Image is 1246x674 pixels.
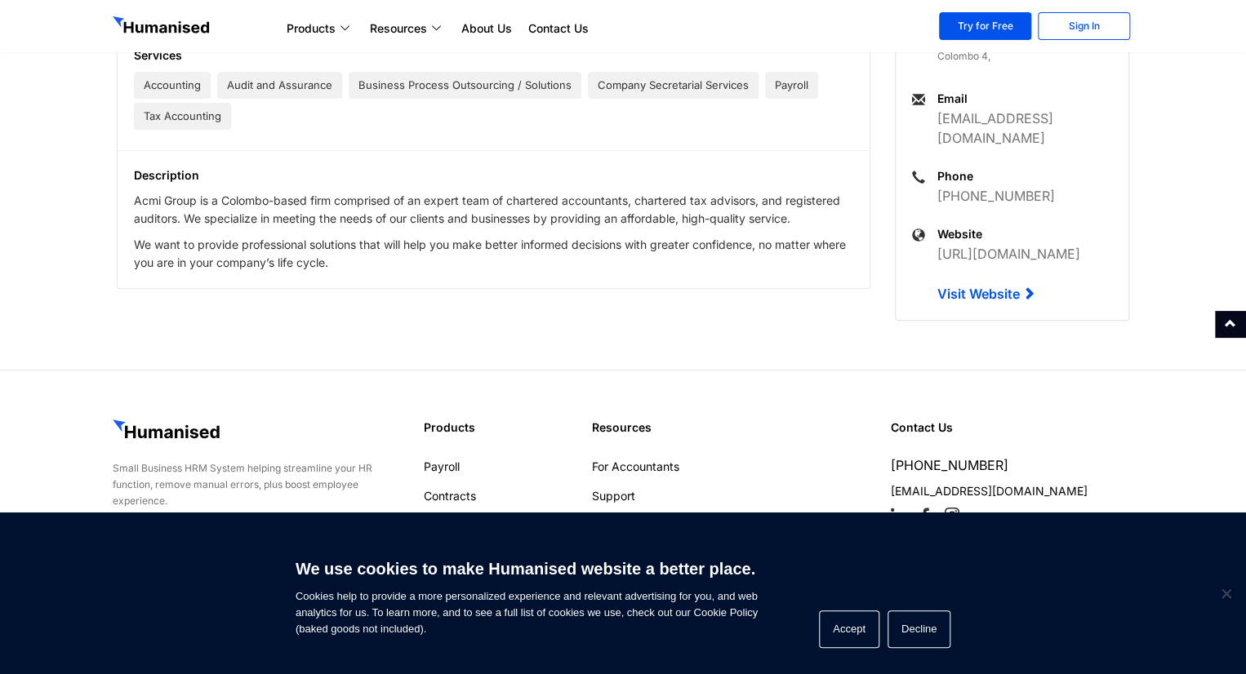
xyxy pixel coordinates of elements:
img: GetHumanised Logo [113,419,223,442]
img: GetHumanised Logo [113,16,212,38]
span: Audit and Assurance [217,72,342,99]
span: Tax Accounting [134,103,231,130]
a: Resources [362,19,453,38]
p: [PHONE_NUMBER] [937,186,1112,206]
a: [EMAIL_ADDRESS][DOMAIN_NAME] [937,110,1052,146]
a: Visit Website [937,286,1035,302]
a: Contracts [424,488,576,504]
h4: Resources [592,419,874,436]
span: Business Process Outsourcing / Solutions [349,72,581,99]
p: [URL][DOMAIN_NAME] [937,244,1112,264]
a: [PHONE_NUMBER] [890,457,1008,473]
button: Accept [819,610,879,648]
button: Decline [888,610,950,648]
span: Cookies help to provide a more personalized experience and relevant advertising for you, and web ... [296,549,758,637]
h6: We use cookies to make Humanised website a better place. [296,557,758,580]
a: About Us [453,19,520,38]
a: [EMAIL_ADDRESS][DOMAIN_NAME] [890,484,1087,498]
span: Accounting [134,72,211,99]
a: Support [592,488,846,504]
span: Payroll [765,72,818,99]
p: Acmi Group is a Colombo-based firm comprised of an expert team of chartered accountants, chartere... [134,192,853,228]
a: Sign In [1038,12,1130,40]
a: Try for Free [939,12,1031,40]
a: For Accountants [592,459,846,475]
h5: Description [134,167,853,184]
p: We want to provide professional solutions that will help you make better informed decisions with ... [134,236,853,272]
span: Company Secretarial Services [588,72,759,99]
h6: Email [937,91,1112,107]
div: Small Business HRM System helping streamline your HR function, remove manual errors, plus boost e... [113,460,407,509]
a: Contact Us [520,19,597,38]
h6: Phone [937,168,1112,184]
h6: Website [937,226,1112,242]
h4: Contact Us [890,419,1133,436]
h4: Products [424,419,576,436]
a: Products [278,19,362,38]
a: Payroll [424,459,576,475]
span: Colombo 4, [937,50,990,62]
h5: Services [134,47,853,64]
span: Decline [1217,585,1234,601]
